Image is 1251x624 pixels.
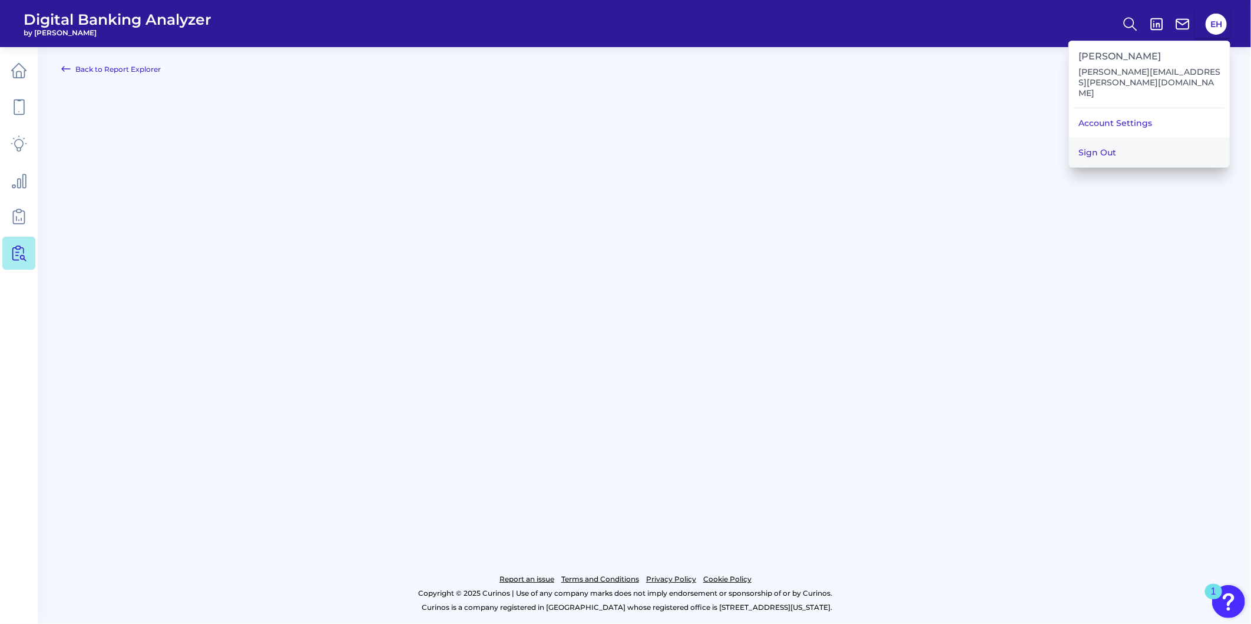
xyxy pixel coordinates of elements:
button: Sign Out [1069,138,1230,167]
a: Terms and Conditions [561,572,639,586]
p: Curinos is a company registered in [GEOGRAPHIC_DATA] whose registered office is [STREET_ADDRESS][... [61,600,1193,615]
a: Report an issue [499,572,554,586]
h3: [PERSON_NAME] [1078,51,1220,62]
button: Open Resource Center, 1 new notification [1212,585,1245,618]
button: EH [1206,14,1227,35]
span: Digital Banking Analyzer [24,11,211,28]
span: by [PERSON_NAME] [24,28,211,37]
a: Back to Report Explorer [61,62,161,76]
a: Cookie Policy [703,572,752,586]
a: Privacy Policy [646,572,696,586]
p: [PERSON_NAME][EMAIL_ADDRESS][PERSON_NAME][DOMAIN_NAME] [1078,67,1220,98]
div: 1 [1211,592,1216,607]
p: Copyright © 2025 Curinos | Use of any company marks does not imply endorsement or sponsorship of ... [58,586,1193,600]
a: Account Settings [1069,108,1230,138]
